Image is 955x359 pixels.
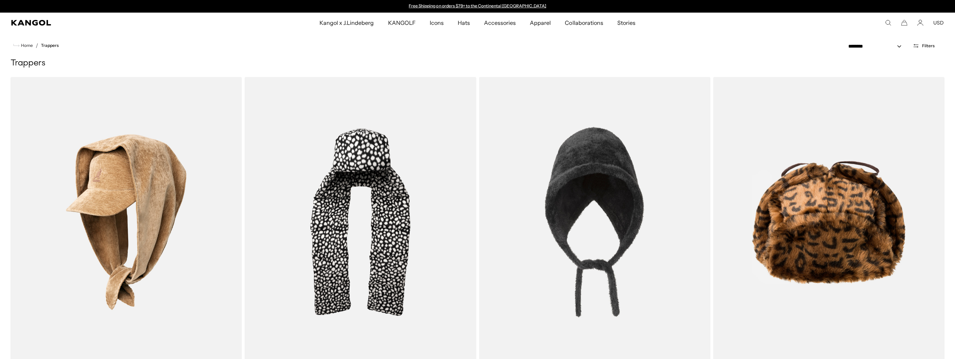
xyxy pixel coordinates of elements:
div: Announcement [406,3,550,9]
span: Filters [922,43,935,48]
a: Collaborations [558,13,610,33]
summary: Search here [885,20,891,26]
span: Apparel [530,13,551,33]
span: Icons [430,13,444,33]
a: Hats [451,13,477,33]
a: Icons [423,13,451,33]
span: Hats [458,13,470,33]
span: Stories [617,13,636,33]
select: Sort by: Featured [845,43,908,50]
a: Apparel [523,13,558,33]
button: Cart [901,20,907,26]
a: Kangol [11,20,212,26]
h1: Trappers [10,58,945,69]
slideshow-component: Announcement bar [406,3,550,9]
button: USD [933,20,944,26]
span: Accessories [484,13,516,33]
div: 1 of 2 [406,3,550,9]
button: Open filters [908,43,939,49]
a: KANGOLF [381,13,423,33]
a: Stories [610,13,642,33]
span: KANGOLF [388,13,416,33]
a: Home [13,42,33,49]
a: Free Shipping on orders $79+ to the Continental [GEOGRAPHIC_DATA] [409,3,546,8]
a: Accessories [477,13,523,33]
li: / [33,41,38,50]
span: Collaborations [565,13,603,33]
span: Home [20,43,33,48]
a: Kangol x J.Lindeberg [313,13,381,33]
a: Account [917,20,924,26]
a: Trappers [41,43,59,48]
span: Kangol x J.Lindeberg [319,13,374,33]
